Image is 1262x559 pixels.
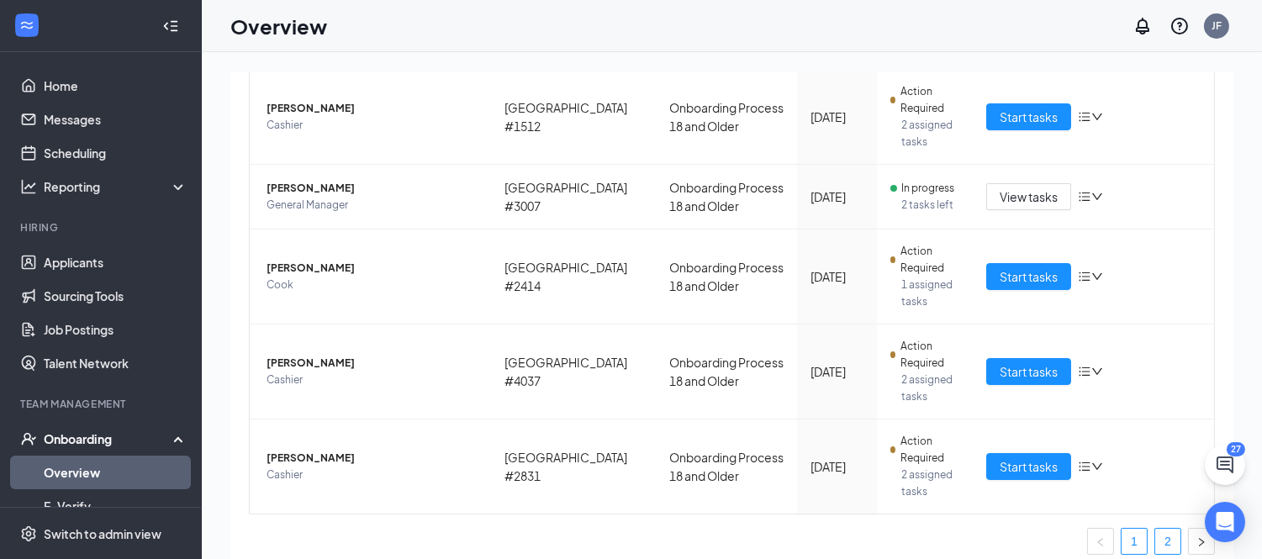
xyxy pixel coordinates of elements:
a: 2 [1155,529,1180,554]
div: JF [1212,18,1222,33]
a: Home [44,69,187,103]
button: ChatActive [1205,445,1245,485]
span: 2 assigned tasks [902,372,960,405]
span: 2 assigned tasks [902,117,960,150]
svg: UserCheck [20,430,37,447]
a: E-Verify [44,489,187,523]
span: View tasks [1000,187,1058,206]
span: In progress [902,180,955,197]
li: 1 [1121,528,1148,555]
div: 27 [1227,442,1245,456]
span: Cashier [267,467,478,483]
span: left [1096,537,1106,547]
svg: Analysis [20,178,37,195]
span: bars [1078,110,1091,124]
span: Start tasks [1000,362,1058,381]
svg: QuestionInfo [1170,16,1190,36]
svg: WorkstreamLogo [18,17,35,34]
div: [DATE] [811,187,863,206]
td: [GEOGRAPHIC_DATA] #4037 [491,324,656,419]
li: 2 [1154,528,1181,555]
div: Switch to admin view [44,525,161,542]
div: [DATE] [811,362,863,381]
h1: Overview [230,12,327,40]
div: Reporting [44,178,188,195]
span: 2 tasks left [902,197,960,214]
td: [GEOGRAPHIC_DATA] #2414 [491,229,656,324]
div: [DATE] [811,457,863,476]
a: Talent Network [44,346,187,380]
span: Action Required [900,433,960,467]
span: Action Required [900,243,960,277]
span: bars [1078,460,1091,473]
div: Hiring [20,220,184,235]
a: 1 [1122,529,1147,554]
td: Onboarding Process 18 and Older [656,165,797,229]
button: Start tasks [986,263,1071,290]
button: right [1188,528,1215,555]
span: down [1091,271,1103,282]
span: [PERSON_NAME] [267,450,478,467]
td: Onboarding Process 18 and Older [656,70,797,165]
span: Start tasks [1000,108,1058,126]
a: Sourcing Tools [44,279,187,313]
span: bars [1078,270,1091,283]
span: bars [1078,190,1091,203]
svg: Settings [20,525,37,542]
a: Messages [44,103,187,136]
span: [PERSON_NAME] [267,180,478,197]
div: Open Intercom Messenger [1205,502,1245,542]
div: [DATE] [811,267,863,286]
span: [PERSON_NAME] [267,100,478,117]
div: [DATE] [811,108,863,126]
a: Applicants [44,245,187,279]
svg: Collapse [162,18,179,34]
span: right [1196,537,1207,547]
span: General Manager [267,197,478,214]
li: Next Page [1188,528,1215,555]
button: Start tasks [986,358,1071,385]
span: 1 assigned tasks [902,277,960,310]
svg: Notifications [1133,16,1153,36]
td: [GEOGRAPHIC_DATA] #1512 [491,70,656,165]
button: View tasks [986,183,1071,210]
td: Onboarding Process 18 and Older [656,419,797,514]
svg: ChatActive [1215,455,1235,475]
span: bars [1078,365,1091,378]
td: [GEOGRAPHIC_DATA] #2831 [491,419,656,514]
span: Cook [267,277,478,293]
span: Start tasks [1000,267,1058,286]
a: Overview [44,456,187,489]
span: down [1091,111,1103,123]
span: Cashier [267,372,478,388]
button: Start tasks [986,453,1071,480]
td: Onboarding Process 18 and Older [656,324,797,419]
td: [GEOGRAPHIC_DATA] #3007 [491,165,656,229]
td: Onboarding Process 18 and Older [656,229,797,324]
span: Start tasks [1000,457,1058,476]
span: Cashier [267,117,478,134]
div: Team Management [20,397,184,411]
span: 2 assigned tasks [902,467,960,500]
span: down [1091,366,1103,377]
span: Action Required [900,338,960,372]
a: Job Postings [44,313,187,346]
span: down [1091,191,1103,203]
div: Onboarding [44,430,173,447]
span: Action Required [900,83,960,117]
li: Previous Page [1087,528,1114,555]
button: Start tasks [986,103,1071,130]
span: [PERSON_NAME] [267,355,478,372]
button: left [1087,528,1114,555]
a: Scheduling [44,136,187,170]
span: down [1091,461,1103,472]
span: [PERSON_NAME] [267,260,478,277]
